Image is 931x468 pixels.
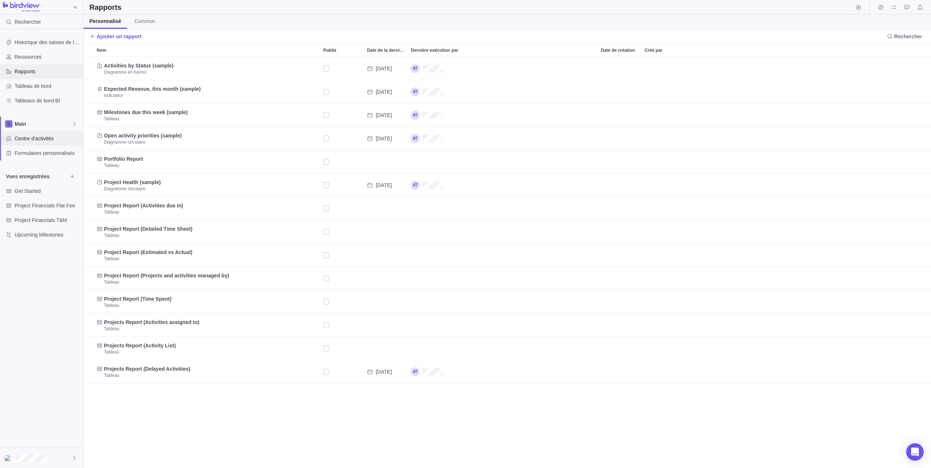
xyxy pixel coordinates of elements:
[104,256,119,262] span: Tableau
[15,187,80,195] span: Get Started
[598,220,642,243] div: Date de création
[598,44,642,56] div: Date de création
[411,47,458,54] span: Dernière exécution par
[15,82,80,90] span: Tableau de bord
[3,2,40,12] img: logo
[94,44,320,56] div: Nom
[408,57,598,80] div: Dernière exécution par
[902,2,912,12] span: Demandes d'approbation
[598,150,642,173] div: Date de création
[104,326,119,332] span: Tableau
[876,5,886,11] a: Feuilles de temps
[320,173,364,197] div: Publié
[320,197,364,220] div: Publié
[408,127,598,150] div: Anh Tran
[408,57,598,80] div: Anh Tran
[598,243,642,267] div: Date de création
[94,290,320,313] div: Nom
[320,360,364,383] div: Publié
[408,104,598,126] div: Anh Tran
[598,173,642,197] div: Date de création
[364,197,408,220] div: Date de la dernière exécution
[104,132,182,139] span: Open activity priorities (sample)
[642,80,832,104] div: Créé par
[642,267,832,290] div: Créé par
[15,135,80,142] span: Centre d'activités
[642,57,832,80] div: Créé par
[598,104,642,127] div: Date de création
[320,290,364,313] div: Publié
[89,31,142,42] span: Ajouter un rapport
[367,47,405,54] span: Date de la dernière exécution
[104,85,201,93] span: Expected Revenue, this month (sample)
[408,360,598,383] div: Anh Tran
[408,290,598,313] div: Dernière exécution par
[408,360,598,383] div: Dernière exécution par
[320,80,364,104] div: Publié
[320,57,364,80] div: Publié
[598,337,642,360] div: Date de création
[104,373,119,378] span: Tableau
[104,186,145,192] span: Diagramme circulaire
[104,233,119,238] span: Tableau
[906,443,924,461] div: Open Intercom Messenger
[104,225,192,233] span: Project Report (Detailed Time Sheet)
[408,44,598,56] div: Dernière exécution par
[94,104,320,127] div: Nom
[642,44,832,56] div: Créé par
[94,80,320,104] div: Nom
[6,173,67,180] span: Vues enregistrées
[364,127,408,150] div: Date de la dernière exécution
[408,104,598,127] div: Dernière exécution par
[94,337,320,360] div: Nom
[642,104,832,127] div: Créé par
[97,47,107,54] span: Nom
[134,17,155,25] span: Commun
[408,173,598,196] div: Anh Tran
[84,57,931,468] div: grid
[94,150,320,173] div: Nom
[320,267,364,290] div: Publié
[376,135,392,142] span: 29 Sep
[642,290,832,313] div: Créé par
[364,44,408,56] div: Date de la dernière exécution
[104,295,171,303] span: Project Report (Time Spent)
[104,155,143,163] span: Portfolio Report
[364,267,408,290] div: Date de la dernière exécution
[376,65,392,72] span: 29 Sep
[642,243,832,267] div: Créé par
[128,15,161,29] a: Commun
[104,249,192,256] span: Project Report (Estimated vs Actual)
[364,313,408,337] div: Date de la dernière exécution
[104,342,176,349] span: Projects Report (Activity List)
[598,313,642,337] div: Date de création
[15,217,80,224] span: Project Financials T&M
[364,80,408,104] div: Date de la dernière exécution
[598,290,642,313] div: Date de création
[104,319,199,326] span: Projects Report (Activities assigned to)
[408,80,598,103] div: Anh Tran
[15,149,80,157] span: Formulaires personnalisés
[94,173,320,197] div: Nom
[894,33,922,40] span: Rechercher
[408,243,598,267] div: Dernière exécution par
[408,267,598,290] div: Dernière exécution par
[408,313,598,337] div: Dernière exécution par
[408,150,598,173] div: Dernière exécution par
[642,127,832,150] div: Créé par
[94,360,320,383] div: Nom
[104,179,161,186] span: Project Health (sample)
[94,313,320,337] div: Nom
[94,243,320,267] div: Nom
[15,97,80,104] span: Tableaux de bord BI
[104,365,190,373] span: Projects Report (Delayed Activities)
[94,127,320,150] div: Nom
[645,47,662,54] span: Créé par
[364,220,408,243] div: Date de la dernière exécution
[364,360,408,383] div: Date de la dernière exécution
[15,18,41,26] span: Rechercher
[889,5,899,11] a: Mes affectations
[408,220,598,243] div: Dernière exécution par
[889,2,899,12] span: Mes affectations
[642,220,832,243] div: Créé par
